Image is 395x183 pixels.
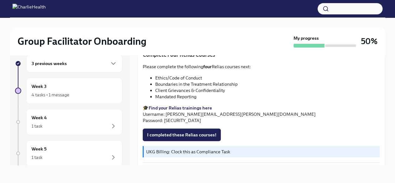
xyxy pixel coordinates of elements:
[147,132,216,138] span: I completed these Relias courses!
[32,123,42,129] div: 1 task
[155,81,380,87] li: Boundaries in the Treatment Relationship
[155,94,380,100] li: Mandated Reporting
[361,36,378,47] h3: 50%
[146,149,377,155] p: UKG Billing: Clock this as Compliance Task
[155,75,380,81] li: Ethics/Code of Conduct
[15,109,122,135] a: Week 41 task
[15,140,122,166] a: Week 51 task
[26,54,122,73] div: 3 previous weeks
[32,154,42,160] div: 1 task
[143,64,380,70] p: Please complete the following Relias courses next:
[12,4,46,14] img: CharlieHealth
[32,92,69,98] div: 4 tasks • 1 message
[32,114,47,121] h6: Week 4
[32,60,67,67] h6: 3 previous weeks
[149,105,212,111] a: Find your Relias trainings here
[15,78,122,104] a: Week 34 tasks • 1 message
[32,145,47,152] h6: Week 5
[143,105,380,124] p: 🎓 Username: [PERSON_NAME][EMAIL_ADDRESS][PERSON_NAME][DOMAIN_NAME] Password: [SECURITY_DATA]
[155,87,380,94] li: Client Grievances & Confidentiality
[143,129,221,141] button: I completed these Relias courses!
[203,64,212,69] strong: four
[294,35,319,41] strong: My progress
[32,83,47,90] h6: Week 3
[17,35,146,48] h2: Group Facilitator Onboarding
